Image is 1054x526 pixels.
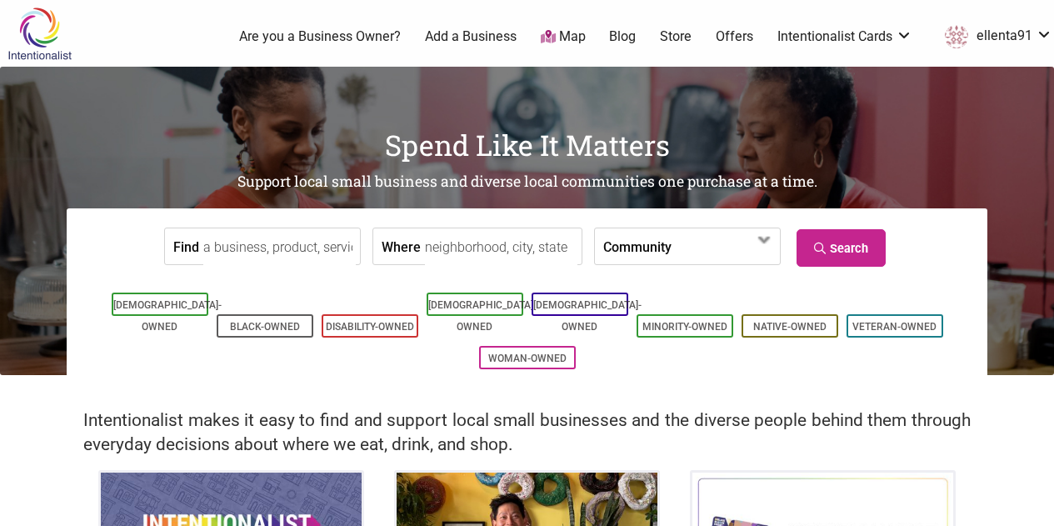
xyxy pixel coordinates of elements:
[326,321,414,333] a: Disability-Owned
[113,299,222,333] a: [DEMOGRAPHIC_DATA]-Owned
[425,28,517,46] a: Add a Business
[428,299,537,333] a: [DEMOGRAPHIC_DATA]-Owned
[777,28,912,46] a: Intentionalist Cards
[83,408,971,457] h2: Intentionalist makes it easy to find and support local small businesses and the diverse people be...
[533,299,642,333] a: [DEMOGRAPHIC_DATA]-Owned
[797,229,886,267] a: Search
[852,321,937,333] a: Veteran-Owned
[425,228,577,266] input: neighborhood, city, state
[203,228,356,266] input: a business, product, service
[173,228,199,264] label: Find
[716,28,753,46] a: Offers
[230,321,300,333] a: Black-Owned
[642,321,727,333] a: Minority-Owned
[382,228,421,264] label: Where
[609,28,636,46] a: Blog
[660,28,692,46] a: Store
[753,321,827,333] a: Native-Owned
[603,228,672,264] label: Community
[541,28,586,47] a: Map
[239,28,401,46] a: Are you a Business Owner?
[937,22,1052,52] a: ellenta91
[488,353,567,364] a: Woman-Owned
